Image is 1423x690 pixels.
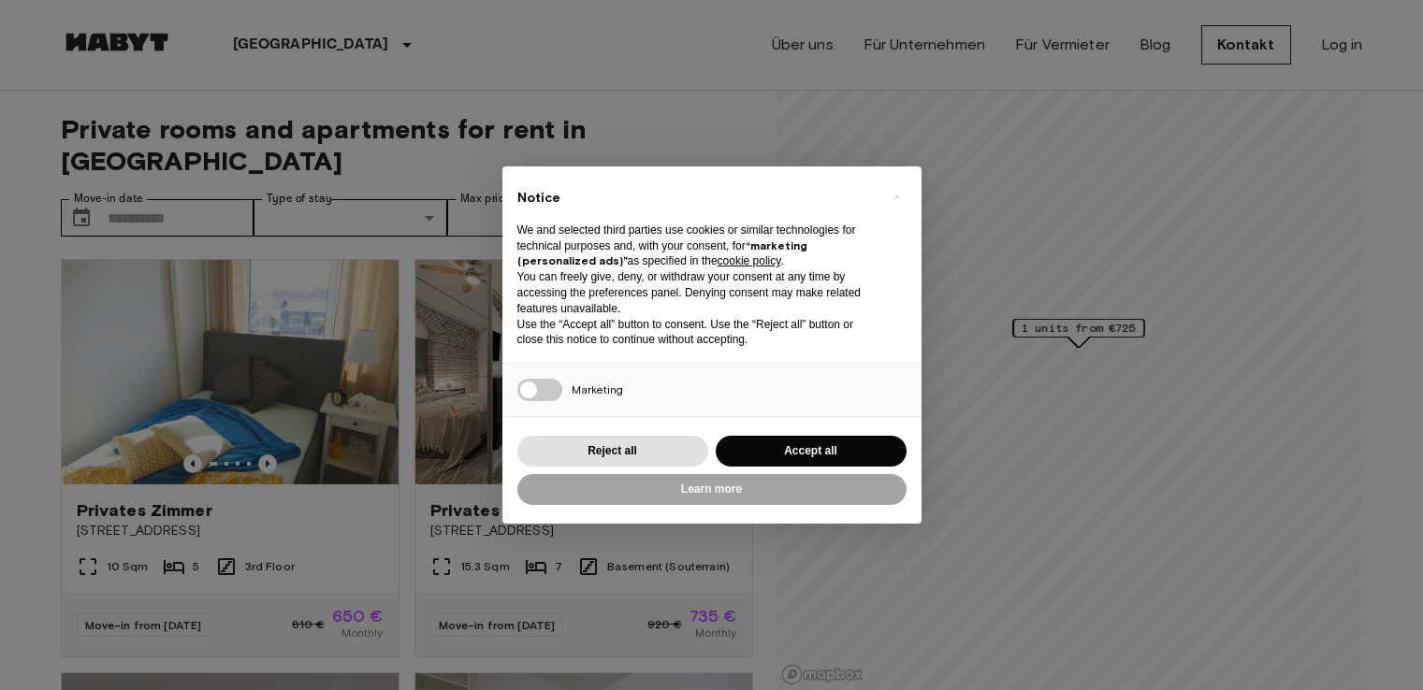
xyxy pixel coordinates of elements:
[517,474,907,505] button: Learn more
[517,189,877,208] h2: Notice
[517,436,708,467] button: Reject all
[893,185,900,208] span: ×
[517,223,877,269] p: We and selected third parties use cookies or similar technologies for technical purposes and, wit...
[882,181,912,211] button: Close this notice
[572,382,623,396] span: Marketing
[517,317,877,349] p: Use the “Accept all” button to consent. Use the “Reject all” button or close this notice to conti...
[517,269,877,316] p: You can freely give, deny, or withdraw your consent at any time by accessing the preferences pane...
[716,436,907,467] button: Accept all
[517,238,807,268] strong: “marketing (personalized ads)”
[718,254,781,267] a: cookie policy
